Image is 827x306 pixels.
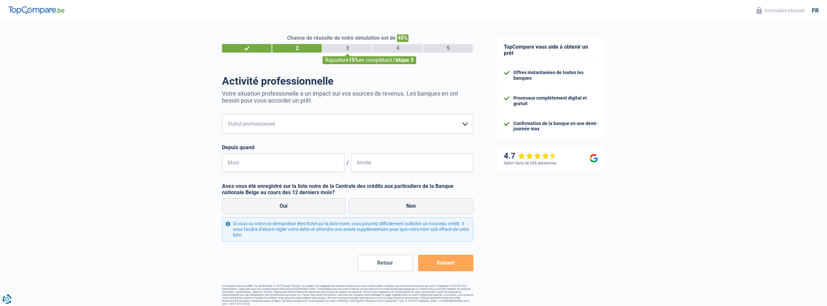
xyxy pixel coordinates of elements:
div: Rajoutez en complétant l' [323,56,416,64]
div: 4.7 [504,151,557,161]
footer: LorEmipsum Dolorsi AME, Con ad Elitsedd 2, 5973 Eiusm-Tempor, inc utlabor etd magnaaliq eni admin... [222,284,473,305]
span: Chance de réussite de votre simulation est de [287,35,396,41]
span: +15% [346,57,359,63]
div: 2 [272,44,322,53]
img: TopCompare Logo [8,6,65,14]
div: fr [812,7,819,14]
div: Si vous ou votre co-demandeur êtes fiché sur la liste noire, vous pourrez difficilement sollicite... [222,217,473,241]
span: étape 3 [396,57,413,63]
div: 4 [373,44,422,53]
label: Non [349,198,474,214]
div: TopCompare vous aide à obtenir un prêt [497,37,605,63]
div: 1 [222,44,272,53]
label: Avez-vous été enregistré sur la liste noire de la Centrale des crédits aux particuliers de la Ban... [222,183,473,196]
button: Suivant [418,255,473,271]
input: MM [222,153,344,172]
span: 45% [397,34,409,42]
h1: Activité professionnelle [222,75,473,87]
div: Selon l’avis de 266 personnes [504,161,556,165]
button: Formulaire sécurisé [753,5,808,16]
div: Confirmation de la banque en une demi-journée max [513,121,598,132]
div: Offres instantanées de toutes les banques [513,70,598,81]
button: Retour [358,255,413,271]
label: Depuis quand [222,144,473,151]
input: AAAA [351,153,473,172]
p: Votre situation professionelle a un impact sur vos sources de revenus. Les banques en ont besoin ... [222,90,473,104]
label: Oui [222,198,345,214]
span: / [344,160,351,166]
div: Processus complètement digital et gratuit [513,95,598,107]
div: 5 [423,44,473,53]
div: 3 [323,44,372,53]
